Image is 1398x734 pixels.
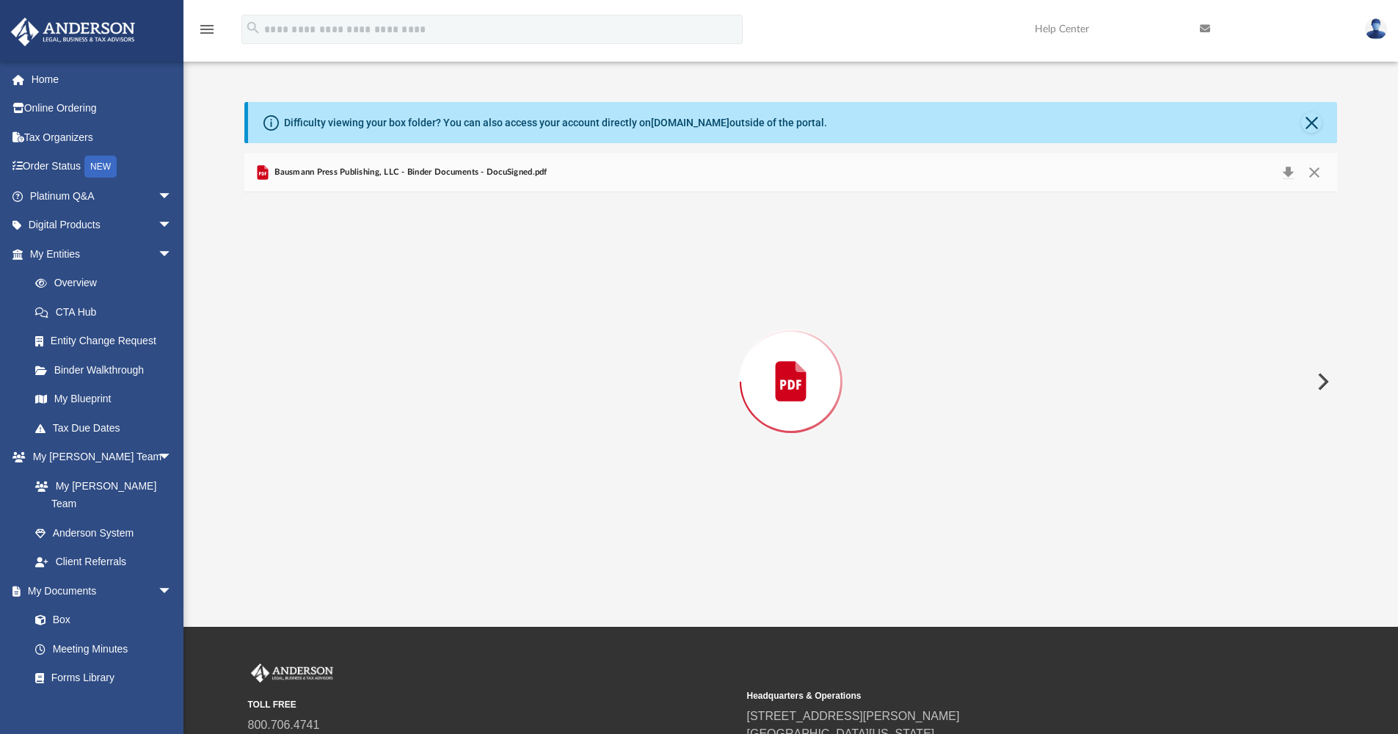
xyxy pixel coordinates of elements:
img: Anderson Advisors Platinum Portal [7,18,139,46]
button: Close [1301,162,1328,183]
a: My Blueprint [21,385,187,414]
a: Box [21,606,180,635]
span: arrow_drop_down [158,443,187,473]
a: Entity Change Request [21,327,194,356]
a: Forms Library [21,664,180,693]
a: Order StatusNEW [10,152,194,182]
a: Meeting Minutes [21,634,187,664]
a: Home [10,65,194,94]
a: Online Ordering [10,94,194,123]
button: Close [1301,112,1322,133]
a: Tax Organizers [10,123,194,152]
a: 800.706.4741 [248,719,320,731]
a: Binder Walkthrough [21,355,194,385]
small: TOLL FREE [248,698,737,711]
a: Anderson System [21,518,187,548]
a: My [PERSON_NAME] Team [21,471,180,518]
img: User Pic [1365,18,1387,40]
a: Platinum Q&Aarrow_drop_down [10,181,194,211]
a: Overview [21,269,194,298]
a: [DOMAIN_NAME] [651,117,729,128]
div: Preview [244,153,1338,571]
span: arrow_drop_down [158,576,187,606]
span: Bausmann Press Publishing, LLC - Binder Documents - DocuSigned.pdf [272,166,547,179]
a: Tax Due Dates [21,413,194,443]
small: Headquarters & Operations [747,689,1236,702]
a: menu [198,28,216,38]
a: Client Referrals [21,548,187,577]
span: arrow_drop_down [158,239,187,269]
a: [STREET_ADDRESS][PERSON_NAME] [747,710,960,722]
i: menu [198,21,216,38]
a: My Documentsarrow_drop_down [10,576,187,606]
img: Anderson Advisors Platinum Portal [248,664,336,683]
a: My Entitiesarrow_drop_down [10,239,194,269]
a: Digital Productsarrow_drop_down [10,211,194,240]
span: arrow_drop_down [158,181,187,211]
button: Download [1275,162,1301,183]
i: search [245,20,261,36]
a: CTA Hub [21,297,194,327]
div: Difficulty viewing your box folder? You can also access your account directly on outside of the p... [284,115,827,131]
a: My [PERSON_NAME] Teamarrow_drop_down [10,443,187,472]
div: NEW [84,156,117,178]
span: arrow_drop_down [158,211,187,241]
button: Next File [1306,361,1338,402]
